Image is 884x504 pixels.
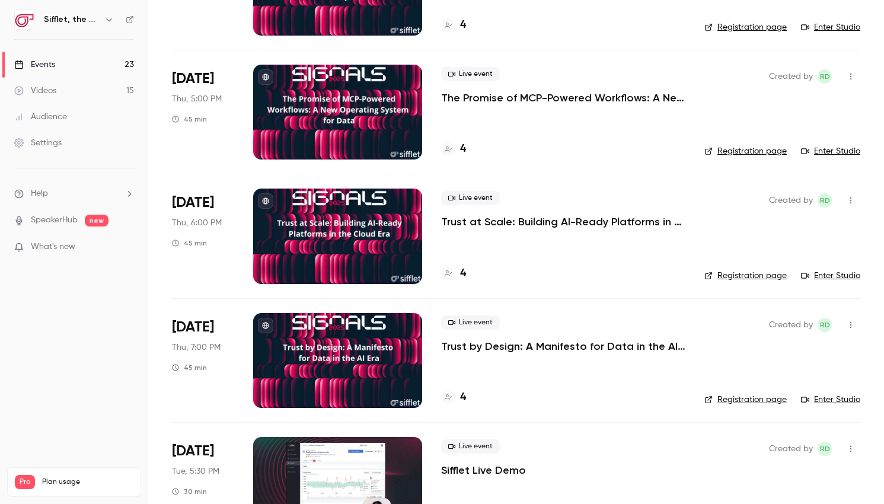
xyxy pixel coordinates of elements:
a: 4 [441,17,466,33]
div: Audience [14,111,67,123]
h4: 4 [460,390,466,406]
a: Trust by Design: A Manifesto for Data in the AI Era [441,339,685,353]
span: Live event [441,315,500,330]
span: new [85,215,108,227]
div: Events [14,59,55,71]
a: 4 [441,390,466,406]
h4: 4 [460,141,466,157]
a: Registration page [704,145,787,157]
h4: 4 [460,266,466,282]
span: Romain Doutriaux [818,193,832,208]
div: 45 min [172,114,207,124]
span: Plan usage [42,477,133,487]
div: 30 min [172,487,207,496]
h6: Sifflet, the AI-augmented data observability platform built for data teams with business users in... [44,14,100,25]
a: Enter Studio [801,145,860,157]
a: 4 [441,266,466,282]
span: Thu, 6:00 PM [172,217,222,229]
img: Sifflet, the AI-augmented data observability platform built for data teams with business users in... [15,10,34,29]
li: help-dropdown-opener [14,187,134,200]
span: Created by [769,442,813,456]
span: [DATE] [172,69,214,88]
span: Romain Doutriaux [818,318,832,332]
a: SpeakerHub [31,214,78,227]
a: Trust at Scale: Building AI-Ready Platforms in the Cloud Era [441,215,685,229]
span: Tue, 5:30 PM [172,465,219,477]
span: Thu, 5:00 PM [172,93,222,105]
span: What's new [31,241,75,253]
span: Live event [441,67,500,81]
span: RD [820,442,830,456]
span: Romain Doutriaux [818,69,832,84]
span: Created by [769,193,813,208]
span: RD [820,318,830,332]
div: Nov 20 Thu, 6:00 PM (Europe/Paris) [172,189,234,283]
span: Created by [769,69,813,84]
iframe: Noticeable Trigger [120,242,134,253]
a: Registration page [704,270,787,282]
span: [DATE] [172,318,214,337]
a: Sifflet Live Demo [441,463,526,477]
div: Videos [14,85,56,97]
div: Settings [14,137,62,149]
a: Registration page [704,21,787,33]
div: 45 min [172,238,207,248]
div: 45 min [172,363,207,372]
a: Enter Studio [801,394,860,406]
a: Registration page [704,394,787,406]
div: Nov 20 Thu, 5:00 PM (Europe/Paris) [172,65,234,160]
span: RD [820,69,830,84]
a: 4 [441,141,466,157]
div: Nov 20 Thu, 7:00 PM (Europe/Paris) [172,313,234,408]
a: Enter Studio [801,270,860,282]
span: [DATE] [172,193,214,212]
span: RD [820,193,830,208]
span: [DATE] [172,442,214,461]
span: Pro [15,475,35,489]
span: Created by [769,318,813,332]
span: Help [31,187,48,200]
h4: 4 [460,17,466,33]
span: Live event [441,191,500,205]
span: Thu, 7:00 PM [172,342,221,353]
span: Romain Doutriaux [818,442,832,456]
a: The Promise of MCP-Powered Workflows: A New Operating System for Data [441,91,685,105]
a: Enter Studio [801,21,860,33]
span: Live event [441,439,500,454]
